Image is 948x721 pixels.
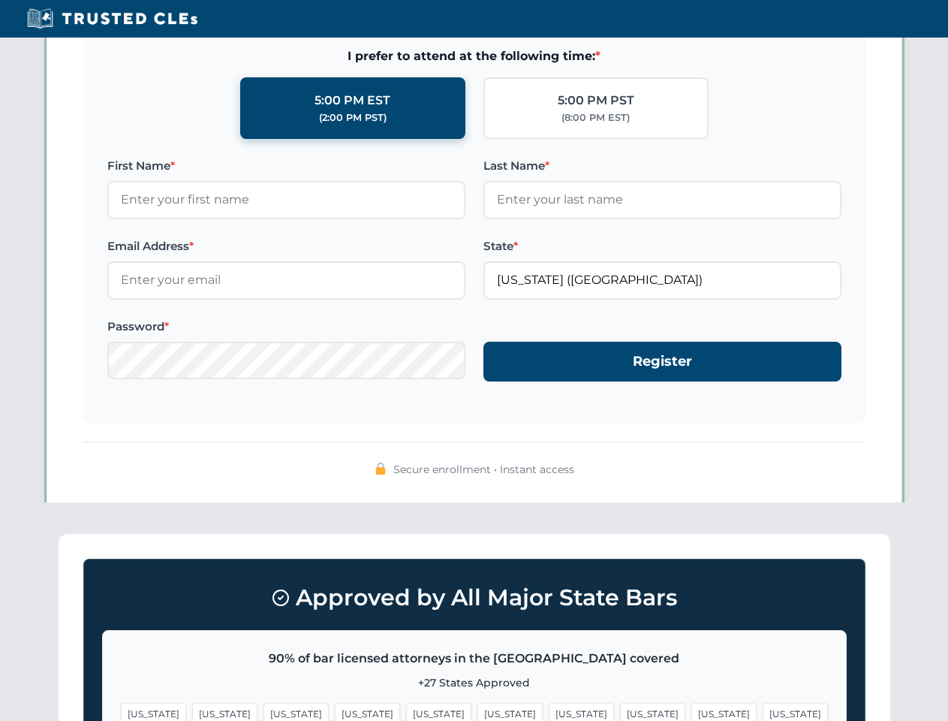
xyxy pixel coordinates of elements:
[121,649,828,668] p: 90% of bar licensed attorneys in the [GEOGRAPHIC_DATA] covered
[121,674,828,691] p: +27 States Approved
[314,91,390,110] div: 5:00 PM EST
[483,342,841,382] button: Register
[483,157,841,175] label: Last Name
[375,463,387,475] img: 🔒
[107,261,465,299] input: Enter your email
[483,181,841,219] input: Enter your last name
[107,47,841,66] span: I prefer to attend at the following time:
[483,261,841,299] input: Florida (FL)
[107,237,465,255] label: Email Address
[107,157,465,175] label: First Name
[558,91,634,110] div: 5:00 PM PST
[483,237,841,255] label: State
[23,8,202,30] img: Trusted CLEs
[107,318,465,336] label: Password
[319,110,387,125] div: (2:00 PM PST)
[561,110,630,125] div: (8:00 PM EST)
[102,578,847,618] h3: Approved by All Major State Bars
[393,461,574,478] span: Secure enrollment • Instant access
[107,181,465,219] input: Enter your first name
